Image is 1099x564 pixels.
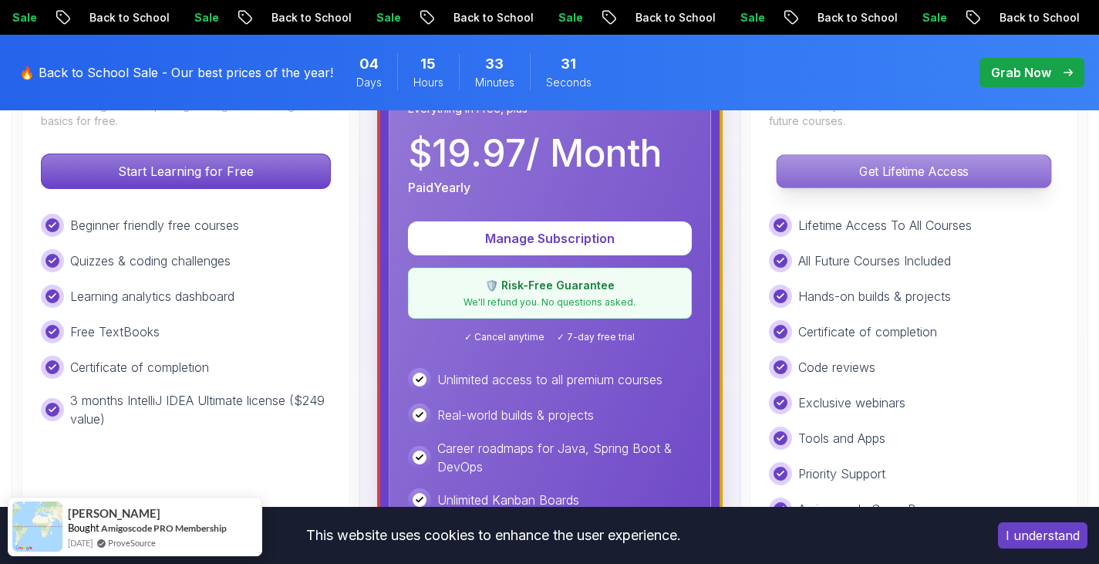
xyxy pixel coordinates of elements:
[408,178,470,197] p: Paid Yearly
[769,98,1059,129] p: One-time payment for lifetime access to all current and future courses.
[174,10,279,25] p: Back to School
[68,536,93,549] span: [DATE]
[464,331,544,343] span: ✓ Cancel anytime
[461,10,511,25] p: Sale
[418,278,682,293] p: 🛡️ Risk-Free Guarantee
[356,75,382,90] span: Days
[101,522,227,534] a: Amigoscode PRO Membership
[437,491,579,509] p: Unlimited Kanban Boards
[902,10,1007,25] p: Back to School
[825,10,875,25] p: Sale
[42,154,330,188] p: Start Learning for Free
[70,252,231,270] p: Quizzes & coding challenges
[408,221,692,255] button: Manage Subscription
[798,393,905,412] p: Exclusive webinars
[70,216,239,235] p: Beginner friendly free courses
[777,155,1050,187] p: Get Lifetime Access
[413,75,443,90] span: Hours
[408,135,662,172] p: $ 19.97 / Month
[798,287,951,306] p: Hands-on builds & projects
[408,231,692,246] a: Manage Subscription
[991,63,1051,82] p: Grab Now
[70,323,160,341] p: Free TextBooks
[769,164,1059,179] a: Get Lifetime Access
[41,98,331,129] p: Ideal for beginners exploring coding and learning the basics for free.
[798,216,972,235] p: Lifetime Access To All Courses
[12,502,62,552] img: provesource social proof notification image
[12,518,975,552] div: This website uses cookies to enhance the user experience.
[437,370,662,389] p: Unlimited access to all premium courses
[643,10,693,25] p: Sale
[1007,10,1057,25] p: Sale
[798,500,931,518] p: Amigoscode Swag Box
[798,429,885,447] p: Tools and Apps
[41,154,331,189] button: Start Learning for Free
[426,229,673,248] p: Manage Subscription
[798,358,875,377] p: Code reviews
[798,464,885,483] p: Priority Support
[97,10,147,25] p: Sale
[70,287,234,306] p: Learning analytics dashboard
[420,53,436,75] span: 15 Hours
[70,391,331,428] p: 3 months IntelliJ IDEA Ultimate license ($249 value)
[70,358,209,377] p: Certificate of completion
[475,75,514,90] span: Minutes
[418,296,682,309] p: We'll refund you. No questions asked.
[437,406,594,424] p: Real-world builds & projects
[68,522,99,534] span: Bought
[359,53,379,75] span: 4 Days
[776,154,1051,188] button: Get Lifetime Access
[561,53,576,75] span: 31 Seconds
[41,164,331,179] a: Start Learning for Free
[437,439,692,476] p: Career roadmaps for Java, Spring Boot & DevOps
[485,53,504,75] span: 33 Minutes
[108,536,156,549] a: ProveSource
[546,75,592,90] span: Seconds
[720,10,825,25] p: Back to School
[538,10,643,25] p: Back to School
[356,10,461,25] p: Back to School
[279,10,329,25] p: Sale
[798,252,951,270] p: All Future Courses Included
[798,323,937,341] p: Certificate of completion
[19,63,333,82] p: 🔥 Back to School Sale - Our best prices of the year!
[557,331,635,343] span: ✓ 7-day free trial
[998,522,1087,549] button: Accept cookies
[68,507,160,520] span: [PERSON_NAME]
